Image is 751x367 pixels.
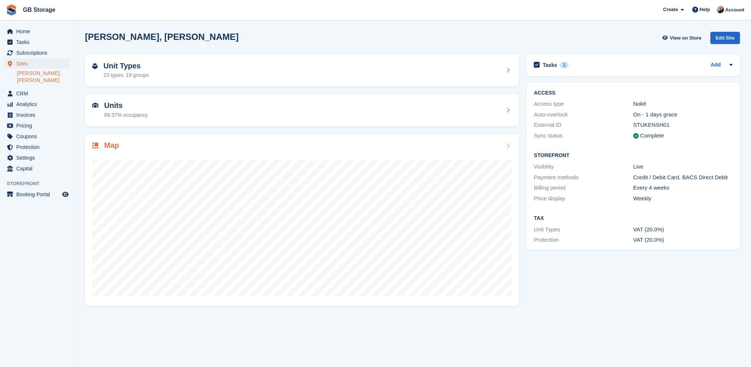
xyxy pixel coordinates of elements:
a: Preview store [61,190,70,199]
div: STUKENSH01 [633,121,733,129]
div: 89.37% occupancy [104,111,148,119]
a: Map [85,134,519,306]
div: Every 4 weeks [633,184,733,192]
span: Analytics [16,99,61,109]
span: Subscriptions [16,48,61,58]
img: stora-icon-8386f47178a22dfd0bd8f6a31ec36ba5ce8667c1dd55bd0f319d3a0aa187defe.svg [6,4,17,16]
a: menu [4,142,70,152]
div: Nokē [633,100,733,108]
div: Sync status [534,132,633,140]
span: View on Store [670,34,701,42]
span: Home [16,26,61,37]
span: Capital [16,163,61,174]
img: map-icn-33ee37083ee616e46c38cad1a60f524a97daa1e2b2c8c0bc3eb3415660979fc1.svg [92,143,98,149]
a: menu [4,88,70,99]
a: menu [4,120,70,131]
div: 23 types, 19 groups [103,71,149,79]
span: Sites [16,58,61,69]
h2: Tasks [543,62,557,68]
a: menu [4,153,70,163]
span: Booking Portal [16,189,61,200]
a: menu [4,131,70,142]
span: Pricing [16,120,61,131]
div: Live [633,163,733,171]
span: CRM [16,88,61,99]
a: menu [4,110,70,120]
a: Edit Site [710,32,740,47]
a: menu [4,48,70,58]
a: menu [4,163,70,174]
span: Protection [16,142,61,152]
div: External ID [534,121,633,129]
span: Help [700,6,710,13]
a: GB Storage [20,4,58,16]
a: Add [711,61,721,69]
h2: ACCESS [534,90,733,96]
a: [PERSON_NAME], [PERSON_NAME] [17,70,70,84]
span: Create [663,6,678,13]
a: Units 89.37% occupancy [85,94,519,126]
div: Visibility [534,163,633,171]
h2: Map [104,141,119,150]
a: menu [4,99,70,109]
img: unit-icn-7be61d7bf1b0ce9d3e12c5938cc71ed9869f7b940bace4675aadf7bd6d80202e.svg [92,103,98,108]
div: Weekly [633,194,733,203]
div: VAT (20.0%) [633,236,733,244]
div: Payment methods [534,173,633,182]
div: On - 1 days grace [633,111,733,119]
div: VAT (20.0%) [633,225,733,234]
div: 1 [560,62,569,68]
div: Billing period [534,184,633,192]
h2: Tax [534,215,733,221]
h2: [PERSON_NAME], [PERSON_NAME] [85,32,239,42]
a: menu [4,58,70,69]
div: Edit Site [710,32,740,44]
div: Protection [534,236,633,244]
h2: Storefront [534,153,733,159]
div: Unit Types [534,225,633,234]
div: Credit / Debit Card, BACS Direct Debit [633,173,733,182]
div: Price display [534,194,633,203]
span: Storefront [7,180,74,187]
h2: Unit Types [103,62,149,70]
span: Coupons [16,131,61,142]
div: Auto-overlock [534,111,633,119]
span: Invoices [16,110,61,120]
img: unit-type-icn-2b2737a686de81e16bb02015468b77c625bbabd49415b5ef34ead5e3b44a266d.svg [92,63,98,69]
a: menu [4,189,70,200]
a: Unit Types 23 types, 19 groups [85,54,519,87]
h2: Units [104,101,148,110]
img: Karl Walker [717,6,724,13]
a: menu [4,26,70,37]
div: Access type [534,100,633,108]
span: Tasks [16,37,61,47]
span: Account [725,6,744,14]
div: Complete [640,132,664,140]
span: Settings [16,153,61,163]
a: View on Store [661,32,704,44]
a: menu [4,37,70,47]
